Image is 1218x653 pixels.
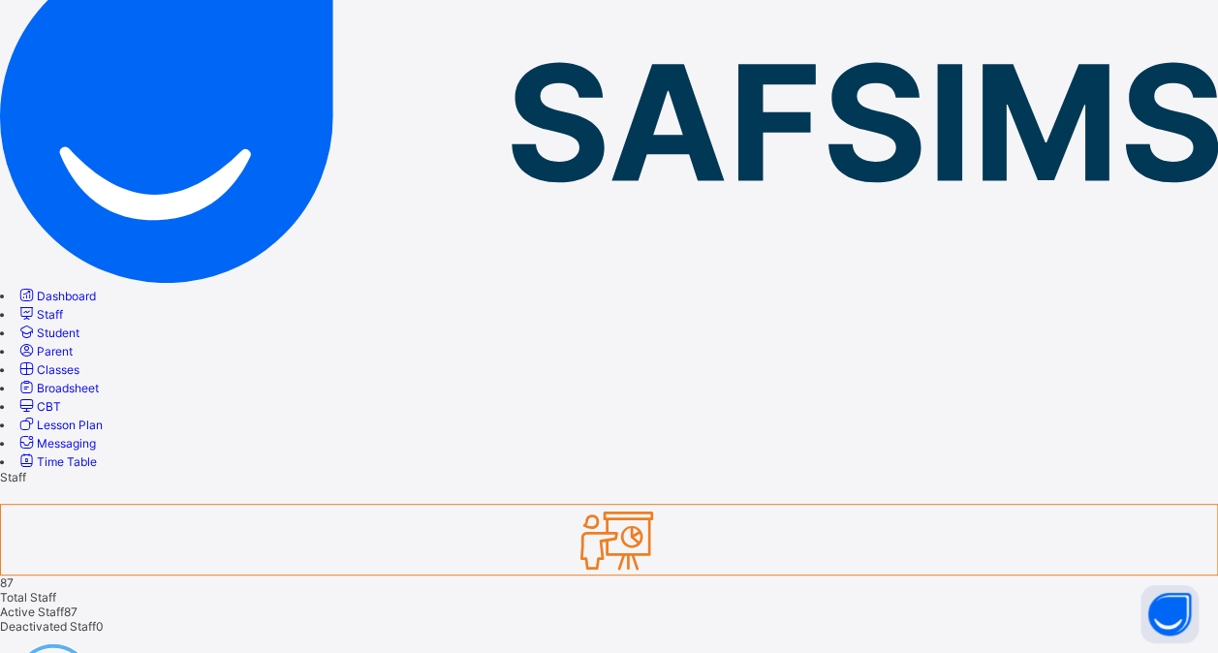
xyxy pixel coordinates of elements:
span: Broadsheet [37,381,99,395]
a: Lesson Plan [16,418,103,432]
span: 87 [64,605,78,619]
span: Parent [37,344,73,358]
span: Dashboard [37,289,96,303]
button: Open asap [1140,585,1199,643]
span: Student [37,326,79,340]
span: CBT [37,399,61,414]
span: 0 [96,619,104,634]
span: Classes [37,362,79,377]
a: CBT [16,399,61,414]
a: Student [16,326,79,340]
a: Dashboard [16,289,96,303]
a: Staff [16,307,63,322]
a: Broadsheet [16,381,99,395]
span: Staff [37,307,63,322]
span: Lesson Plan [37,418,103,432]
a: Classes [16,362,79,377]
a: Messaging [16,436,96,451]
a: Parent [16,344,73,358]
span: Time Table [37,454,97,469]
span: Messaging [37,436,96,451]
a: Time Table [16,454,97,469]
